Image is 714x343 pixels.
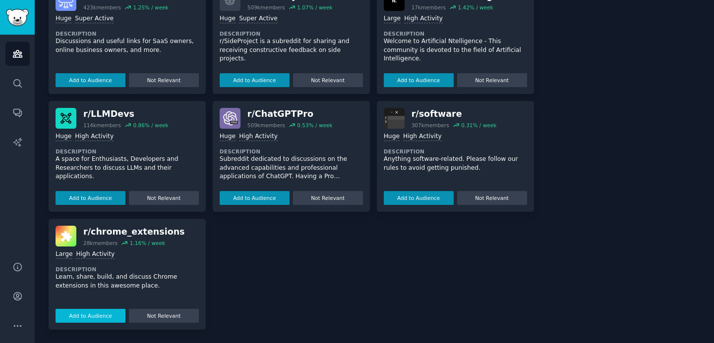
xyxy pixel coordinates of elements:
[412,108,497,120] div: r/ software
[83,122,121,129] div: 114k members
[384,14,401,24] div: Large
[458,4,493,11] div: 1.42 % / week
[220,73,290,87] button: Add to Audience
[56,226,76,246] img: chrome_extensions
[412,4,446,11] div: 17k members
[129,191,199,205] button: Not Relevant
[457,73,527,87] button: Not Relevant
[220,148,363,155] dt: Description
[83,4,121,11] div: 423k members
[56,73,125,87] button: Add to Audience
[247,108,333,120] div: r/ ChatGPTPro
[75,14,114,24] div: Super Active
[56,155,199,181] p: A space for Enthusiasts, Developers and Researchers to discuss LLMs and their applications.
[56,30,199,37] dt: Description
[130,240,165,246] div: 1.16 % / week
[56,37,199,54] p: Discussions and useful links for SaaS owners, online business owners, and more.
[83,108,169,120] div: r/ LLMDevs
[56,309,125,323] button: Add to Audience
[220,132,236,142] div: Huge
[384,148,527,155] dt: Description
[76,250,115,259] div: High Activity
[56,108,76,129] img: LLMDevs
[412,122,449,129] div: 307k members
[239,14,278,24] div: Super Active
[297,4,332,11] div: 1.07 % / week
[56,250,72,259] div: Large
[384,30,527,37] dt: Description
[56,273,199,290] p: Learn, share, build, and discuss Chrome extensions in this awesome place.
[384,155,527,172] p: Anything software-related. Please follow our rules to avoid getting punished.
[75,132,114,142] div: High Activity
[297,122,332,129] div: 0.53 % / week
[384,37,527,63] p: Welcome to Artificial Ntelligence - This community is devoted to the field of Artificial Intellig...
[384,108,405,129] img: software
[457,191,527,205] button: Not Relevant
[384,73,454,87] button: Add to Audience
[220,14,236,24] div: Huge
[220,30,363,37] dt: Description
[220,108,240,129] img: ChatGPTPro
[56,132,71,142] div: Huge
[56,191,125,205] button: Add to Audience
[133,4,168,11] div: 1.25 % / week
[56,266,199,273] dt: Description
[293,73,363,87] button: Not Relevant
[404,14,443,24] div: High Activity
[220,155,363,181] p: Subreddit dedicated to discussions on the advanced capabilities and professional applications of ...
[6,9,29,26] img: GummySearch logo
[403,132,442,142] div: High Activity
[461,122,496,129] div: 0.31 % / week
[384,191,454,205] button: Add to Audience
[56,14,71,24] div: Huge
[133,122,168,129] div: 0.86 % / week
[293,191,363,205] button: Not Relevant
[220,191,290,205] button: Add to Audience
[129,309,199,323] button: Not Relevant
[83,226,185,238] div: r/ chrome_extensions
[247,4,285,11] div: 509k members
[384,132,400,142] div: Huge
[220,37,363,63] p: r/SideProject is a subreddit for sharing and receiving constructive feedback on side projects.
[83,240,118,246] div: 28k members
[129,73,199,87] button: Not Relevant
[247,122,285,129] div: 509k members
[56,148,199,155] dt: Description
[239,132,278,142] div: High Activity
